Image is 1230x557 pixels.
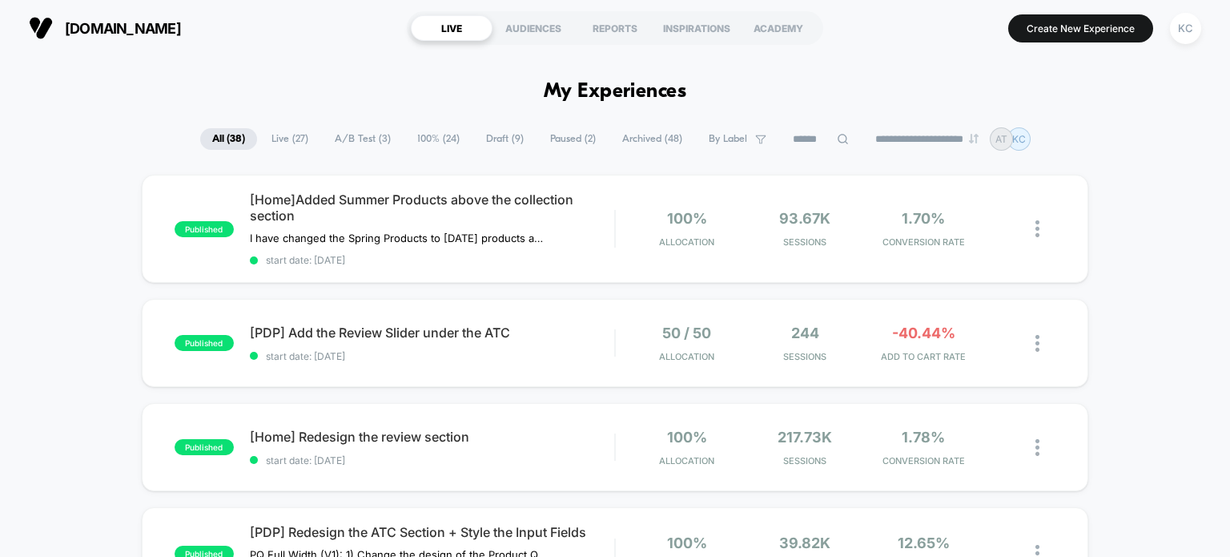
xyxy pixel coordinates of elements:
img: close [1035,220,1039,237]
div: KC [1170,13,1201,44]
p: AT [995,133,1007,145]
span: All ( 38 ) [200,128,257,150]
span: 100% [667,535,707,551]
span: 100% [667,210,707,227]
span: [PDP] Add the Review Slider under the ATC [250,325,615,341]
div: AUDIENCES [492,15,574,41]
img: close [1035,439,1039,456]
span: 100% ( 24 ) [405,128,472,150]
span: CONVERSION RATE [868,236,979,248]
img: end [969,134,979,143]
h1: My Experiences [544,80,687,103]
button: KC [1165,12,1206,45]
span: 39.82k [779,535,830,551]
div: INSPIRATIONS [656,15,738,41]
span: Allocation [659,236,714,248]
button: Create New Experience [1008,14,1153,42]
span: Sessions [750,351,860,362]
span: [Home] Redesign the review section [250,429,615,445]
span: By Label [709,133,747,145]
img: close [1035,335,1039,352]
span: I have changed the Spring Products to [DATE] products according to the Events.[Home]Added Spring ... [250,232,547,244]
span: start date: [DATE] [250,454,615,466]
span: ADD TO CART RATE [868,351,979,362]
span: -40.44% [892,325,955,341]
span: Live ( 27 ) [259,128,320,150]
span: 244 [791,325,819,341]
span: published [175,335,234,351]
span: 1.70% [902,210,945,227]
span: 217.73k [778,429,832,446]
span: 100% [667,429,707,446]
span: 50 / 50 [662,325,711,341]
span: 12.65% [898,535,950,551]
span: published [175,439,234,455]
div: LIVE [411,15,492,41]
span: Allocation [659,455,714,466]
span: [DOMAIN_NAME] [65,20,181,37]
span: Allocation [659,351,714,362]
span: published [175,221,234,237]
div: ACADEMY [738,15,819,41]
div: REPORTS [574,15,656,41]
span: Archived ( 48 ) [610,128,694,150]
span: Paused ( 2 ) [538,128,608,150]
span: CONVERSION RATE [868,455,979,466]
span: [PDP] Redesign the ATC Section + Style the Input Fields [250,524,615,540]
p: KC [1012,133,1026,145]
span: A/B Test ( 3 ) [323,128,403,150]
span: 1.78% [902,429,945,446]
span: Draft ( 9 ) [474,128,536,150]
span: start date: [DATE] [250,254,615,266]
span: start date: [DATE] [250,350,615,362]
button: [DOMAIN_NAME] [24,15,186,41]
span: Sessions [750,236,860,248]
span: Sessions [750,455,860,466]
img: Visually logo [29,16,53,40]
span: 93.67k [779,210,830,227]
span: [Home]Added Summer Products above the collection section [250,192,615,224]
